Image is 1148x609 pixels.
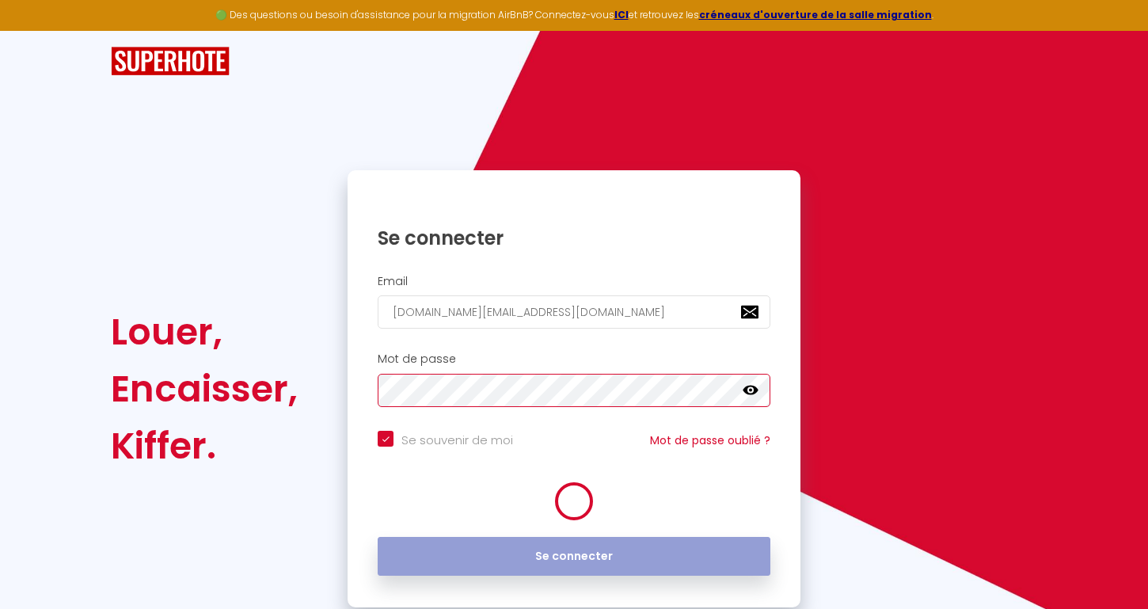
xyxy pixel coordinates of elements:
h1: Se connecter [378,226,770,250]
a: Mot de passe oublié ? [650,432,770,448]
div: Kiffer. [111,417,298,474]
a: ICI [614,8,629,21]
div: Louer, [111,303,298,360]
a: créneaux d'ouverture de la salle migration [699,8,932,21]
h2: Email [378,275,770,288]
img: SuperHote logo [111,47,230,76]
button: Ouvrir le widget de chat LiveChat [13,6,60,54]
h2: Mot de passe [378,352,770,366]
input: Ton Email [378,295,770,329]
div: Encaisser, [111,360,298,417]
button: Se connecter [378,537,770,577]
